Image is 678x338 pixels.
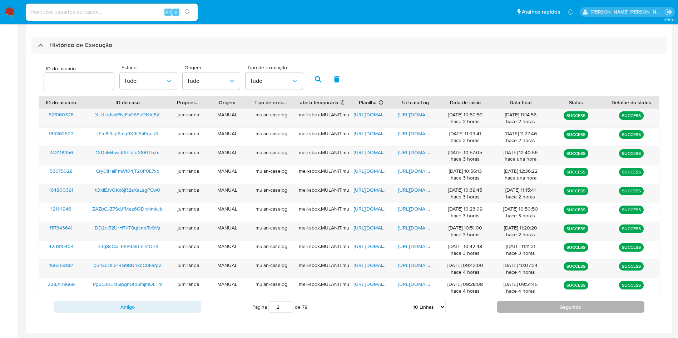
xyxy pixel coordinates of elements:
[665,8,673,16] a: Sair
[664,17,674,22] span: 3.150.1
[175,9,177,15] span: s
[522,8,560,16] span: Atalhos rápidos
[165,9,171,15] span: Alt
[567,9,573,15] a: Notificações
[26,7,198,17] input: Pesquise usuários ou casos...
[180,7,195,17] button: search-icon
[591,9,663,15] p: juliane.miranda@mercadolivre.com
